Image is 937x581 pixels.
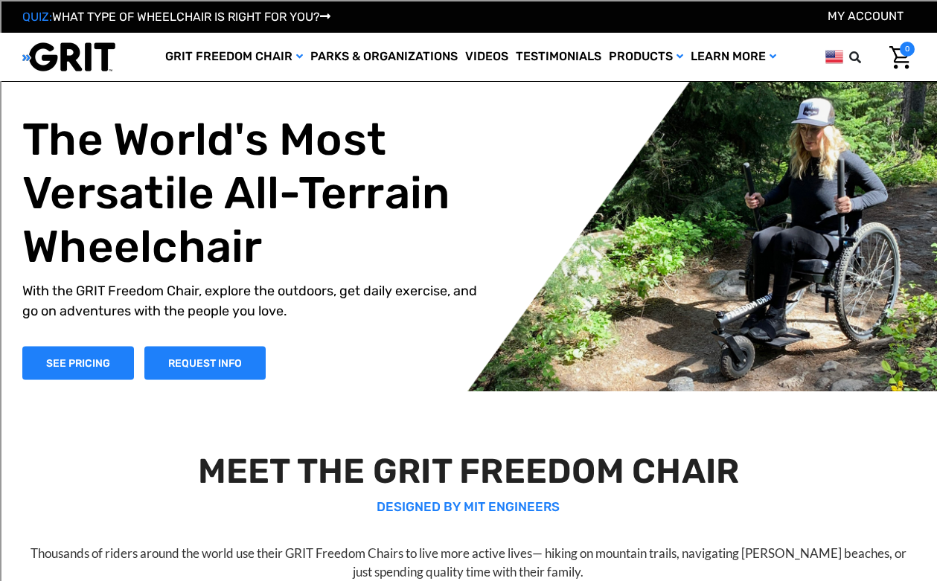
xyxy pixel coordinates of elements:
[687,33,780,81] a: Learn More
[900,42,915,57] span: 0
[162,33,307,81] a: GRIT Freedom Chair
[307,33,461,81] a: Parks & Organizations
[889,46,911,69] img: Cart
[512,33,605,81] a: Testimonials
[22,42,115,72] img: GRIT All-Terrain Wheelchair and Mobility Equipment
[461,33,512,81] a: Videos
[856,42,878,73] input: Search
[605,33,687,81] a: Products
[825,48,843,66] img: us.png
[878,42,915,73] a: Cart with 0 items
